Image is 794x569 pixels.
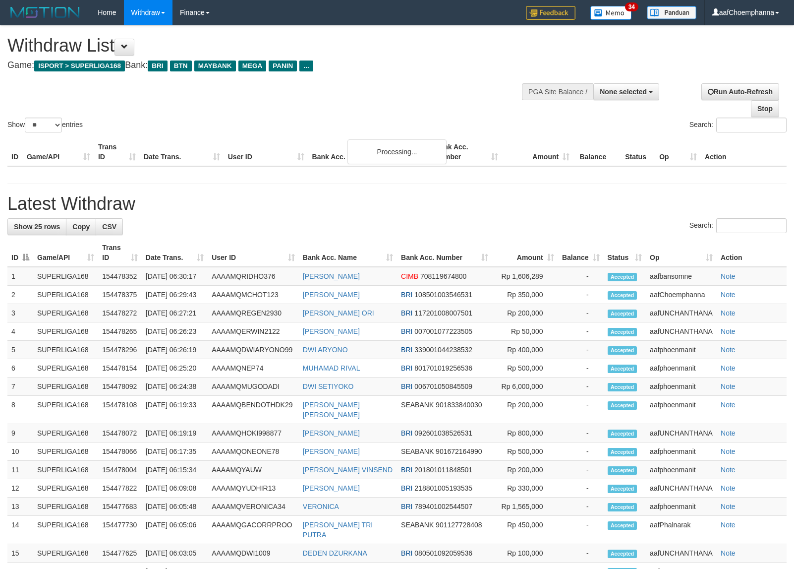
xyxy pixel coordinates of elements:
td: Rp 200,000 [492,461,558,479]
td: 1 [7,267,33,286]
a: Note [721,346,736,354]
a: Note [721,291,736,299]
td: aafphoenmanit [646,378,717,396]
td: [DATE] 06:24:38 [142,378,208,396]
span: Copy 108501003546531 to clipboard [414,291,472,299]
th: Amount [502,138,573,166]
span: Copy 080501092059536 to clipboard [414,549,472,557]
td: 154478296 [98,341,142,359]
td: - [558,304,604,322]
span: Accepted [608,466,637,475]
td: [DATE] 06:05:06 [142,516,208,544]
a: MUHAMAD RIVAL [303,364,360,372]
span: BRI [401,549,412,557]
td: SUPERLIGA168 [33,378,98,396]
td: SUPERLIGA168 [33,479,98,498]
span: None selected [600,88,647,96]
td: 154478072 [98,424,142,443]
span: Copy 801701019256536 to clipboard [414,364,472,372]
td: Rp 450,000 [492,516,558,544]
td: 154477822 [98,479,142,498]
td: - [558,359,604,378]
td: SUPERLIGA168 [33,498,98,516]
a: [PERSON_NAME] [303,327,360,335]
span: BRI [148,61,167,71]
a: VERONICA [303,503,339,510]
td: 10 [7,443,33,461]
a: Show 25 rows [7,218,66,235]
select: Showentries [25,118,62,132]
td: aafphoenmanit [646,359,717,378]
a: Note [721,272,736,280]
td: AAAAMQGACORRPROO [208,516,299,544]
th: ID [7,138,23,166]
td: SUPERLIGA168 [33,424,98,443]
td: aafUNCHANTHANA [646,322,717,341]
label: Search: [689,218,787,233]
td: 154477683 [98,498,142,516]
span: BRI [401,309,412,317]
td: [DATE] 06:30:17 [142,267,208,286]
a: DWI SETIYOKO [303,382,354,390]
td: SUPERLIGA168 [33,443,98,461]
a: Note [721,503,736,510]
td: AAAAMQDWI1009 [208,544,299,563]
th: Balance [573,138,621,166]
td: 154478265 [98,322,142,341]
td: Rp 6,000,000 [492,378,558,396]
td: SUPERLIGA168 [33,396,98,424]
td: AAAAMQREGEN2930 [208,304,299,322]
td: SUPERLIGA168 [33,359,98,378]
td: [DATE] 06:09:08 [142,479,208,498]
th: Action [717,239,787,267]
td: aafPhalnarak [646,516,717,544]
th: Op [655,138,701,166]
th: Amount: activate to sort column ascending [492,239,558,267]
td: AAAAMQMUGODADI [208,378,299,396]
td: AAAAMQMCHOT123 [208,286,299,304]
input: Search: [716,218,787,233]
span: 34 [625,2,638,11]
td: [DATE] 06:03:05 [142,544,208,563]
th: Action [701,138,787,166]
span: SEABANK [401,521,434,529]
span: Accepted [608,550,637,558]
th: Date Trans. [140,138,224,166]
span: Copy 218801005193535 to clipboard [414,484,472,492]
a: Note [721,429,736,437]
td: Rp 200,000 [492,396,558,424]
td: 154478154 [98,359,142,378]
span: Copy 901833840030 to clipboard [436,401,482,409]
th: Status: activate to sort column ascending [604,239,646,267]
a: Note [721,549,736,557]
td: SUPERLIGA168 [33,516,98,544]
span: Accepted [608,401,637,410]
a: Note [721,466,736,474]
h1: Withdraw List [7,36,519,56]
a: Note [721,447,736,455]
a: Note [721,382,736,390]
td: aafUNCHANTHANA [646,424,717,443]
a: [PERSON_NAME] [303,429,360,437]
span: Accepted [608,485,637,493]
td: aafChoemphanna [646,286,717,304]
td: 154478092 [98,378,142,396]
td: - [558,267,604,286]
td: - [558,378,604,396]
td: aafphoenmanit [646,461,717,479]
td: AAAAMQHOKI998877 [208,424,299,443]
td: AAAAMQBENDOTHDK29 [208,396,299,424]
td: - [558,286,604,304]
td: aafphoenmanit [646,396,717,424]
span: BRI [401,327,412,335]
th: User ID [224,138,308,166]
span: Accepted [608,273,637,281]
th: Bank Acc. Name: activate to sort column ascending [299,239,397,267]
td: SUPERLIGA168 [33,461,98,479]
a: [PERSON_NAME] ORI [303,309,374,317]
th: User ID: activate to sort column ascending [208,239,299,267]
th: Game/API [23,138,94,166]
span: CIMB [401,272,418,280]
td: 154478004 [98,461,142,479]
td: 154478108 [98,396,142,424]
